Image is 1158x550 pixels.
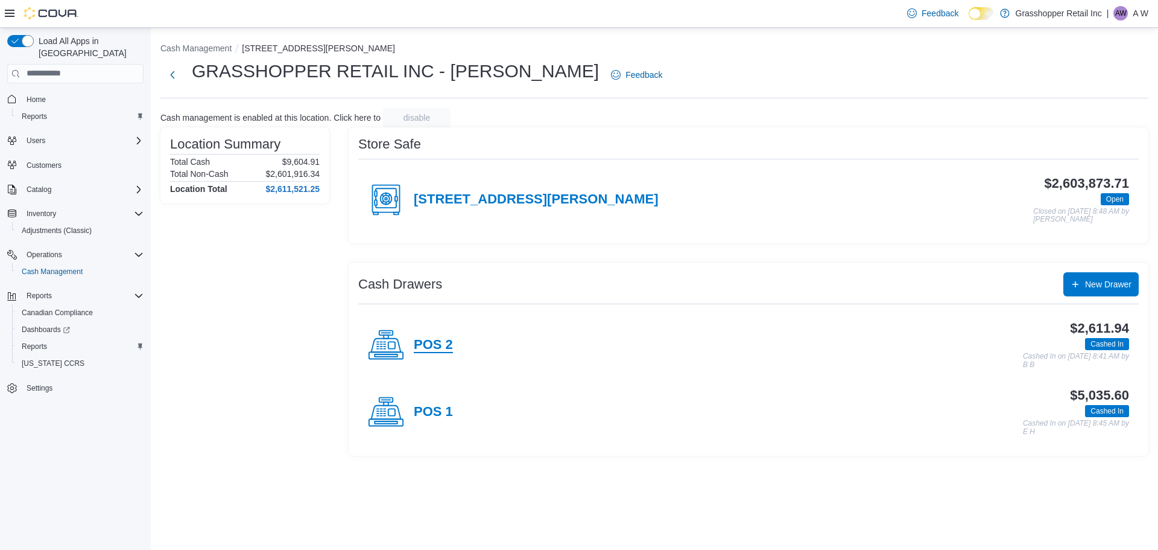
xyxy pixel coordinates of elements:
[2,91,148,108] button: Home
[27,383,52,393] span: Settings
[12,263,148,280] button: Cash Management
[1070,388,1129,403] h3: $5,035.60
[17,322,144,337] span: Dashboards
[1023,420,1129,436] p: Cashed In on [DATE] 8:45 AM by E H
[625,69,662,81] span: Feedback
[160,42,1148,57] nav: An example of EuiBreadcrumbs
[22,206,61,221] button: Inventory
[969,20,969,21] span: Dark Mode
[27,209,56,219] span: Inventory
[17,109,52,124] a: Reports
[2,246,148,263] button: Operations
[12,355,148,372] button: [US_STATE] CCRS
[1107,6,1109,21] p: |
[2,132,148,149] button: Users
[27,291,52,301] span: Reports
[17,223,144,238] span: Adjustments (Classic)
[22,325,70,334] span: Dashboards
[969,7,994,20] input: Dark Mode
[22,182,144,197] span: Catalog
[27,95,46,104] span: Home
[17,356,144,371] span: Washington CCRS
[1023,353,1129,369] p: Cashed In on [DATE] 8:41 AM by B B
[170,157,210,167] h6: Total Cash
[22,112,47,121] span: Reports
[22,158,144,173] span: Customers
[22,381,57,395] a: Settings
[22,342,47,351] span: Reports
[17,322,75,337] a: Dashboards
[358,137,421,152] h3: Store Safe
[1016,6,1102,21] p: Grasshopper Retail Inc
[2,181,148,198] button: Catalog
[22,226,92,235] span: Adjustments (Classic)
[22,92,144,107] span: Home
[265,169,320,179] p: $2,601,916.34
[22,380,144,395] span: Settings
[27,250,62,260] span: Operations
[17,339,52,354] a: Reports
[922,7,958,19] span: Feedback
[1085,405,1129,417] span: Cashed In
[1090,406,1124,417] span: Cashed In
[22,92,51,107] a: Home
[414,192,659,208] h4: [STREET_ADDRESS][PERSON_NAME]
[414,405,453,420] h4: POS 1
[170,137,280,152] h3: Location Summary
[17,305,98,320] a: Canadian Compliance
[22,289,57,303] button: Reports
[1063,272,1139,296] button: New Drawer
[1113,6,1128,21] div: A W
[383,108,451,127] button: disable
[22,133,144,148] span: Users
[17,339,144,354] span: Reports
[160,43,232,53] button: Cash Management
[22,206,144,221] span: Inventory
[22,289,144,303] span: Reports
[27,161,62,170] span: Customers
[12,108,148,125] button: Reports
[12,338,148,355] button: Reports
[358,277,442,292] h3: Cash Drawers
[17,223,96,238] a: Adjustments (Classic)
[1044,176,1129,191] h3: $2,603,873.71
[22,133,50,148] button: Users
[1070,321,1129,336] h3: $2,611.94
[1085,338,1129,350] span: Cashed In
[12,304,148,321] button: Canadian Compliance
[27,185,51,194] span: Catalog
[1090,339,1124,350] span: Cashed In
[22,359,84,368] span: [US_STATE] CCRS
[1115,6,1127,21] span: AW
[22,248,67,262] button: Operations
[902,1,963,25] a: Feedback
[160,63,185,87] button: Next
[1133,6,1148,21] p: A W
[27,136,45,145] span: Users
[17,109,144,124] span: Reports
[242,43,395,53] button: [STREET_ADDRESS][PERSON_NAME]
[2,287,148,304] button: Reports
[17,305,144,320] span: Canadian Compliance
[17,264,87,279] a: Cash Management
[1101,193,1129,205] span: Open
[1106,194,1124,205] span: Open
[160,113,381,123] p: Cash management is enabled at this location. Click here to
[403,112,430,124] span: disable
[12,321,148,338] a: Dashboards
[1033,208,1129,224] p: Closed on [DATE] 8:48 AM by [PERSON_NAME]
[414,337,453,353] h4: POS 2
[22,267,83,277] span: Cash Management
[12,222,148,239] button: Adjustments (Classic)
[2,156,148,174] button: Customers
[17,264,144,279] span: Cash Management
[265,184,320,194] h4: $2,611,521.25
[170,169,229,179] h6: Total Non-Cash
[22,248,144,262] span: Operations
[2,379,148,397] button: Settings
[17,356,89,371] a: [US_STATE] CCRS
[1085,278,1131,290] span: New Drawer
[34,35,144,59] span: Load All Apps in [GEOGRAPHIC_DATA]
[7,86,144,429] nav: Complex example
[22,182,56,197] button: Catalog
